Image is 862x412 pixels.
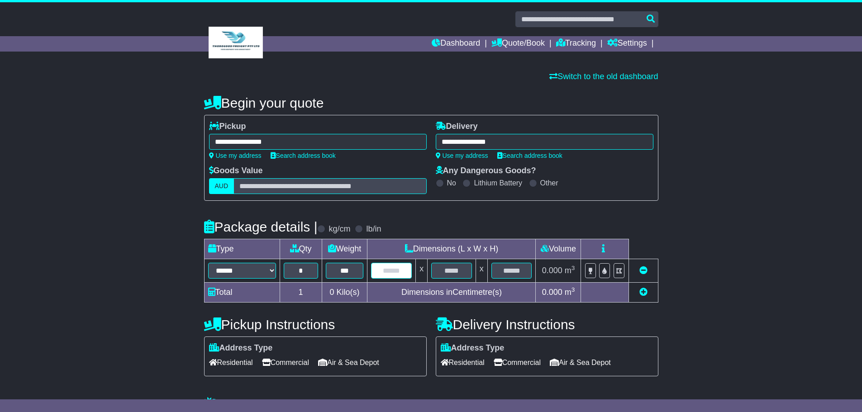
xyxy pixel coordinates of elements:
[476,259,487,283] td: x
[540,179,558,187] label: Other
[322,239,367,259] td: Weight
[367,283,536,303] td: Dimensions in Centimetre(s)
[209,355,253,369] span: Residential
[494,355,541,369] span: Commercial
[639,288,648,297] a: Add new item
[280,239,322,259] td: Qty
[204,397,658,412] h4: Warranty & Insurance
[436,317,658,332] h4: Delivery Instructions
[416,259,428,283] td: x
[204,317,427,332] h4: Pickup Instructions
[318,355,379,369] span: Air & Sea Depot
[542,266,562,275] span: 0.000
[204,283,280,303] td: Total
[491,36,545,52] a: Quote/Book
[565,266,575,275] span: m
[271,152,336,159] a: Search address book
[571,286,575,293] sup: 3
[209,166,263,176] label: Goods Value
[571,265,575,271] sup: 3
[204,219,318,234] h4: Package details |
[542,288,562,297] span: 0.000
[441,343,505,353] label: Address Type
[209,152,262,159] a: Use my address
[262,355,309,369] span: Commercial
[441,355,485,369] span: Residential
[280,283,322,303] td: 1
[549,72,658,81] a: Switch to the old dashboard
[367,239,536,259] td: Dimensions (L x W x H)
[536,239,581,259] td: Volume
[436,122,478,132] label: Delivery
[432,36,480,52] a: Dashboard
[436,152,488,159] a: Use my address
[436,166,536,176] label: Any Dangerous Goods?
[474,179,522,187] label: Lithium Battery
[204,239,280,259] td: Type
[497,152,562,159] a: Search address book
[447,179,456,187] label: No
[556,36,596,52] a: Tracking
[204,95,658,110] h4: Begin your quote
[366,224,381,234] label: lb/in
[209,122,246,132] label: Pickup
[329,288,334,297] span: 0
[565,288,575,297] span: m
[607,36,647,52] a: Settings
[550,355,611,369] span: Air & Sea Depot
[639,266,648,275] a: Remove this item
[322,283,367,303] td: Kilo(s)
[209,343,273,353] label: Address Type
[209,178,234,194] label: AUD
[329,224,350,234] label: kg/cm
